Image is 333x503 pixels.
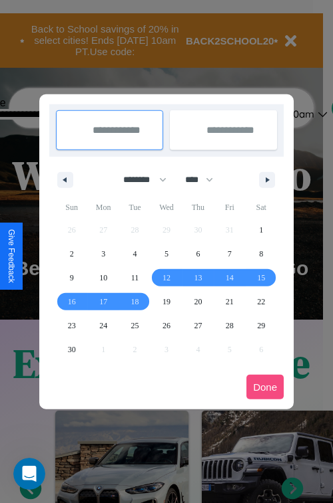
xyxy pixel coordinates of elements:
[70,266,74,290] span: 9
[246,375,284,399] button: Done
[196,242,200,266] span: 6
[246,290,277,314] button: 22
[257,314,265,338] span: 29
[56,266,87,290] button: 9
[259,218,263,242] span: 1
[182,242,214,266] button: 6
[246,242,277,266] button: 8
[13,458,45,490] iframe: Intercom live chat
[56,197,87,218] span: Sun
[87,197,119,218] span: Mon
[151,197,182,218] span: Wed
[7,229,16,283] div: Give Feedback
[194,290,202,314] span: 20
[56,314,87,338] button: 23
[163,290,170,314] span: 19
[68,338,76,361] span: 30
[228,242,232,266] span: 7
[131,314,139,338] span: 25
[259,242,263,266] span: 8
[214,242,245,266] button: 7
[214,314,245,338] button: 28
[246,314,277,338] button: 29
[246,218,277,242] button: 1
[99,266,107,290] span: 10
[68,290,76,314] span: 16
[131,290,139,314] span: 18
[226,314,234,338] span: 28
[246,266,277,290] button: 15
[194,266,202,290] span: 13
[70,242,74,266] span: 2
[133,242,137,266] span: 4
[182,314,214,338] button: 27
[226,266,234,290] span: 14
[214,197,245,218] span: Fri
[182,266,214,290] button: 13
[131,266,139,290] span: 11
[182,290,214,314] button: 20
[68,314,76,338] span: 23
[151,266,182,290] button: 12
[101,242,105,266] span: 3
[87,314,119,338] button: 24
[214,290,245,314] button: 21
[119,266,151,290] button: 11
[119,242,151,266] button: 4
[87,290,119,314] button: 17
[99,314,107,338] span: 24
[151,314,182,338] button: 26
[119,197,151,218] span: Tue
[226,290,234,314] span: 21
[56,242,87,266] button: 2
[119,314,151,338] button: 25
[56,290,87,314] button: 16
[257,290,265,314] span: 22
[246,197,277,218] span: Sat
[194,314,202,338] span: 27
[87,242,119,266] button: 3
[165,242,168,266] span: 5
[119,290,151,314] button: 18
[182,197,214,218] span: Thu
[163,266,170,290] span: 12
[257,266,265,290] span: 15
[151,290,182,314] button: 19
[214,266,245,290] button: 14
[163,314,170,338] span: 26
[87,266,119,290] button: 10
[151,242,182,266] button: 5
[99,290,107,314] span: 17
[56,338,87,361] button: 30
